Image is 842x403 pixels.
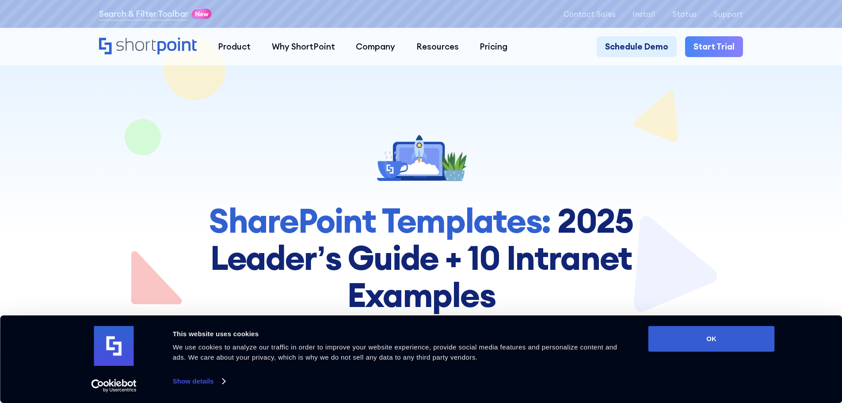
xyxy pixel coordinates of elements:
a: Schedule Demo [597,36,677,58]
strong: 2025 Leader’s Guide + 10 Intranet Examples [210,199,633,316]
a: Install [632,10,655,18]
img: logo [94,326,134,366]
div: Why ShortPoint [272,40,335,53]
a: Resources [406,36,469,58]
a: Product [207,36,261,58]
a: Start Trial [685,36,743,58]
span: We use cookies to analyze our traffic in order to improve your website experience, provide social... [173,343,617,361]
a: Contact Sales [564,10,616,18]
a: Pricing [469,36,518,58]
a: Status [672,10,697,18]
div: Company [356,40,395,53]
a: Why ShortPoint [261,36,346,58]
div: Product [218,40,251,53]
strong: SharePoint Templates: [209,199,551,242]
a: Company [345,36,406,58]
a: Show details [173,375,225,388]
div: Resources [416,40,459,53]
button: OK [648,326,775,352]
div: Pricing [480,40,507,53]
a: Usercentrics Cookiebot - opens in a new window [75,379,152,392]
a: Home [99,38,197,56]
div: This website uses cookies [173,329,629,339]
a: Search & Filter Toolbar [99,8,188,20]
a: Support [713,10,743,18]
